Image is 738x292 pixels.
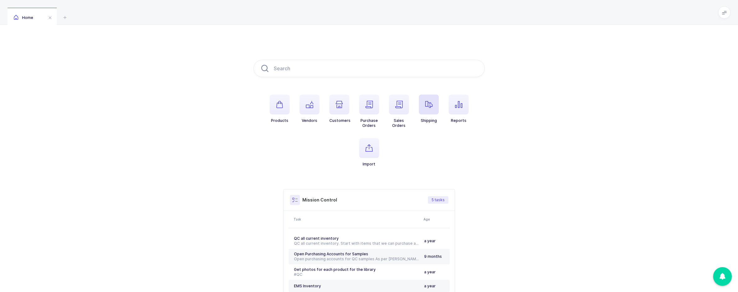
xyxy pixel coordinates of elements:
span: 9 months [424,254,442,259]
span: QC all current inventory [294,236,339,241]
button: Vendors [300,95,319,123]
span: Open Purchasing Accounts for Samples [294,252,368,256]
span: a year [424,270,436,274]
span: 5 tasks [432,197,445,202]
span: a year [424,284,436,288]
input: Search [254,60,485,77]
h3: Mission Control [302,197,337,203]
span: Get photos for each product for the library [294,267,376,272]
button: PurchaseOrders [359,95,379,128]
button: Customers [329,95,351,123]
div: #QC [294,272,419,277]
button: Import [359,138,379,167]
span: EMS Inventory [294,284,321,288]
span: a year [424,239,436,243]
button: Products [270,95,290,123]
button: SalesOrders [389,95,409,128]
div: Task [294,217,420,222]
div: QC all current inventory. Start with items that we can purchase a sample from Schein. #[GEOGRAPHI... [294,241,419,246]
button: Shipping [419,95,439,123]
button: Reports [449,95,469,123]
div: Age [424,217,448,222]
div: Open purchasing accounts for QC samples As per [PERSON_NAME], we had an account with [PERSON_NAME... [294,257,419,262]
span: Home [14,15,33,20]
